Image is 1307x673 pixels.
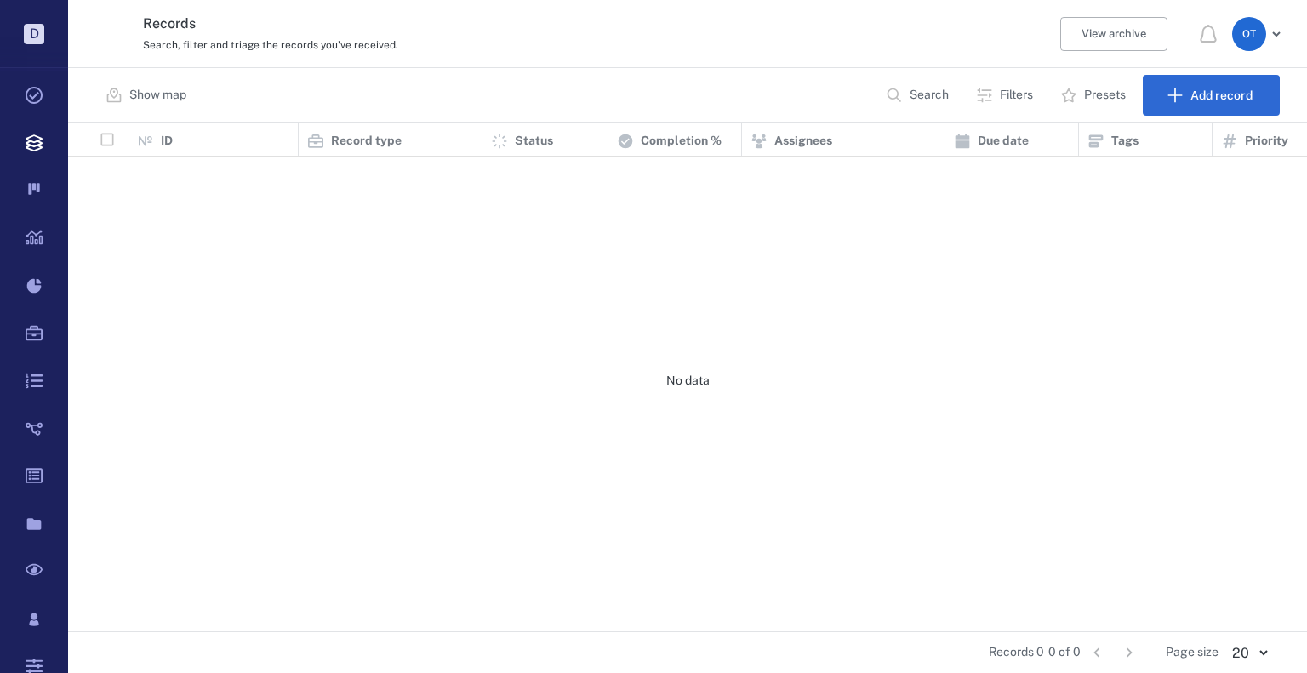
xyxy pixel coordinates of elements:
p: Show map [129,87,186,104]
p: Status [515,133,553,150]
button: Show map [95,75,200,116]
button: View archive [1060,17,1167,51]
p: Priority [1245,133,1288,150]
p: Presets [1084,87,1126,104]
p: Record type [331,133,402,150]
button: OT [1232,17,1287,51]
nav: pagination navigation [1081,639,1145,666]
p: Tags [1111,133,1139,150]
span: Search, filter and triage the records you've received. [143,39,398,51]
p: D [24,24,44,44]
button: Presets [1050,75,1139,116]
div: 20 [1219,643,1280,663]
p: Due date [978,133,1029,150]
span: Records 0-0 of 0 [989,644,1081,661]
p: Assignees [774,133,832,150]
span: Page size [1166,644,1219,661]
button: Filters [966,75,1047,116]
p: Completion % [641,133,722,150]
p: ID [161,133,173,150]
h3: Records [143,14,853,34]
div: O T [1232,17,1266,51]
button: Add record [1143,75,1280,116]
p: Filters [1000,87,1033,104]
p: Search [910,87,949,104]
button: Search [876,75,962,116]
